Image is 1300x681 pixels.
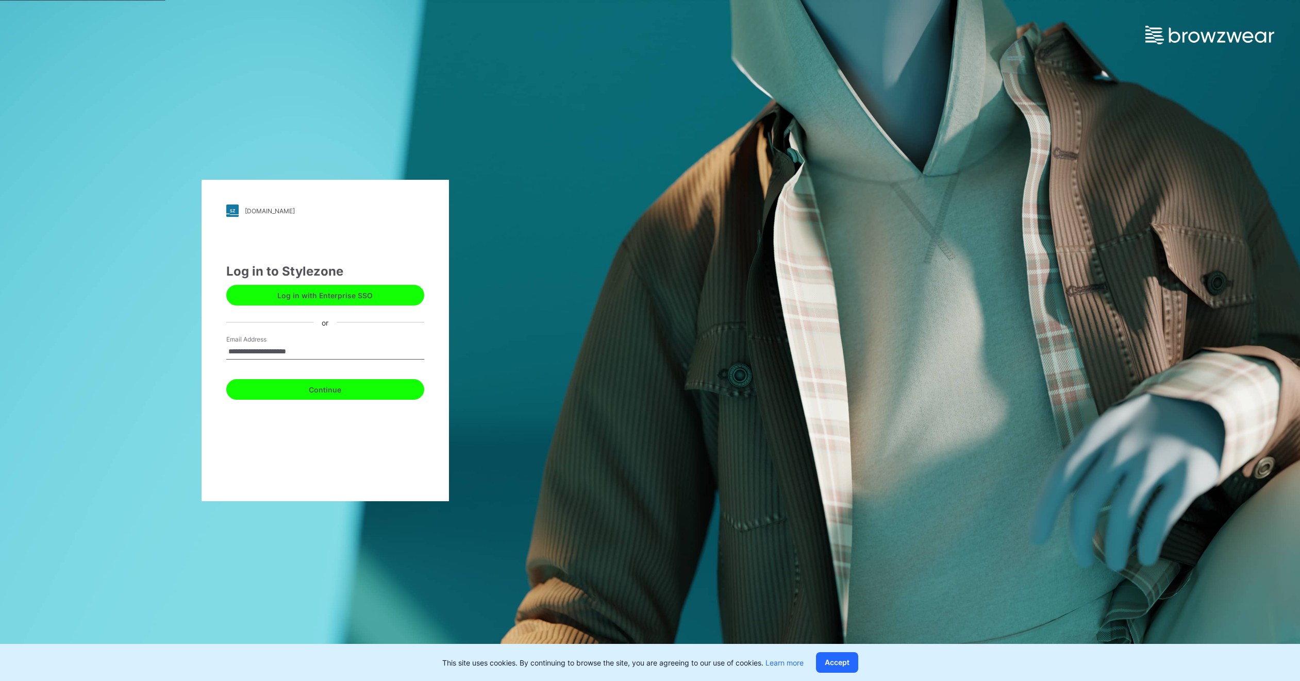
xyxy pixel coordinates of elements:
button: Accept [816,652,858,673]
div: Log in to Stylezone [226,262,424,281]
button: Log in with Enterprise SSO [226,285,424,305]
p: This site uses cookies. By continuing to browse the site, you are agreeing to our use of cookies. [442,657,804,668]
a: [DOMAIN_NAME] [226,205,424,217]
a: Learn more [765,658,804,667]
label: Email Address [226,335,298,344]
div: or [313,317,337,328]
button: Continue [226,379,424,400]
img: browzwear-logo.e42bd6dac1945053ebaf764b6aa21510.svg [1145,26,1274,44]
img: stylezone-logo.562084cfcfab977791bfbf7441f1a819.svg [226,205,239,217]
div: [DOMAIN_NAME] [245,207,295,215]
